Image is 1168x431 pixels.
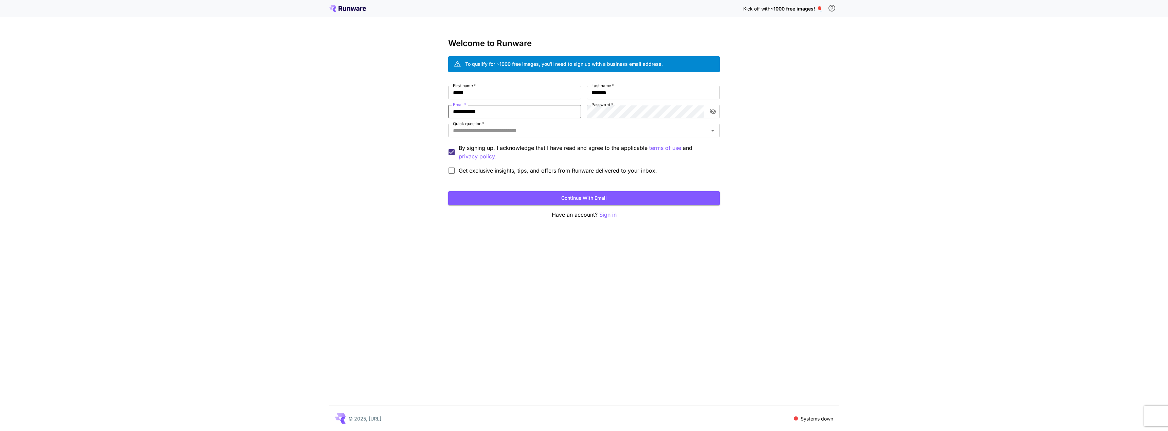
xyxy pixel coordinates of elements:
button: Open [708,126,717,135]
p: Have an account? [448,211,720,219]
div: To qualify for ~1000 free images, you’ll need to sign up with a business email address. [465,60,663,67]
button: By signing up, I acknowledge that I have read and agree to the applicable terms of use and [459,152,496,161]
label: Password [591,102,613,107]
label: Last name [591,83,614,89]
p: By signing up, I acknowledge that I have read and agree to the applicable and [459,144,714,161]
span: Get exclusive insights, tips, and offers from Runware delivered to your inbox. [459,166,657,175]
p: Systems down [801,415,833,422]
span: ~1000 free images! 🎈 [770,6,822,12]
span: Kick off with [743,6,770,12]
button: Sign in [599,211,617,219]
button: By signing up, I acknowledge that I have read and agree to the applicable and privacy policy. [649,144,681,152]
button: Continue with email [448,191,720,205]
h3: Welcome to Runware [448,39,720,48]
label: Quick question [453,121,484,126]
label: First name [453,83,476,89]
p: © 2025, [URL] [348,415,381,422]
label: Email [453,102,466,107]
button: In order to qualify for free credit, you need to sign up with a business email address and click ... [825,1,839,15]
button: toggle password visibility [707,105,719,118]
p: terms of use [649,144,681,152]
p: privacy policy. [459,152,496,161]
